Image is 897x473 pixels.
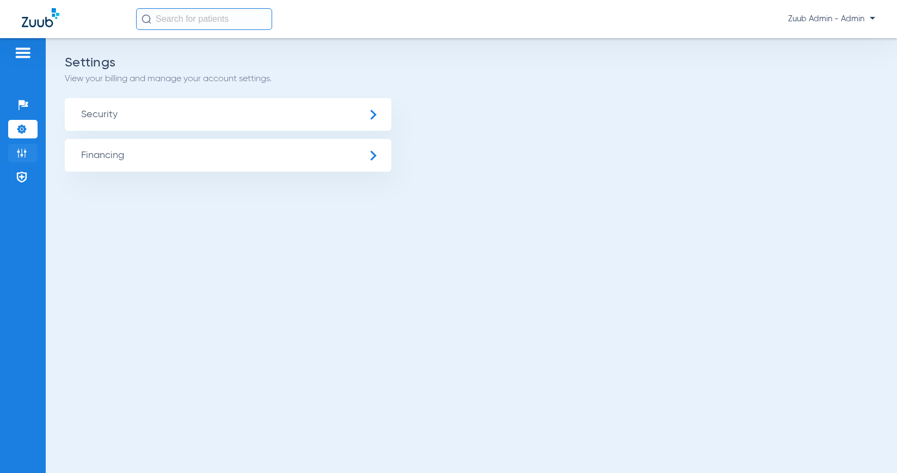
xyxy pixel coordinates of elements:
img: hamburger-icon [14,46,32,59]
input: Search for patients [136,8,272,30]
h2: Settings [65,57,878,68]
span: Zuub Admin - Admin [788,14,875,25]
span: Security [65,98,391,131]
span: Financing [65,139,391,172]
img: Search Icon [142,14,151,24]
img: Zuub Logo [22,8,59,27]
p: View your billing and manage your account settings. [65,74,878,84]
